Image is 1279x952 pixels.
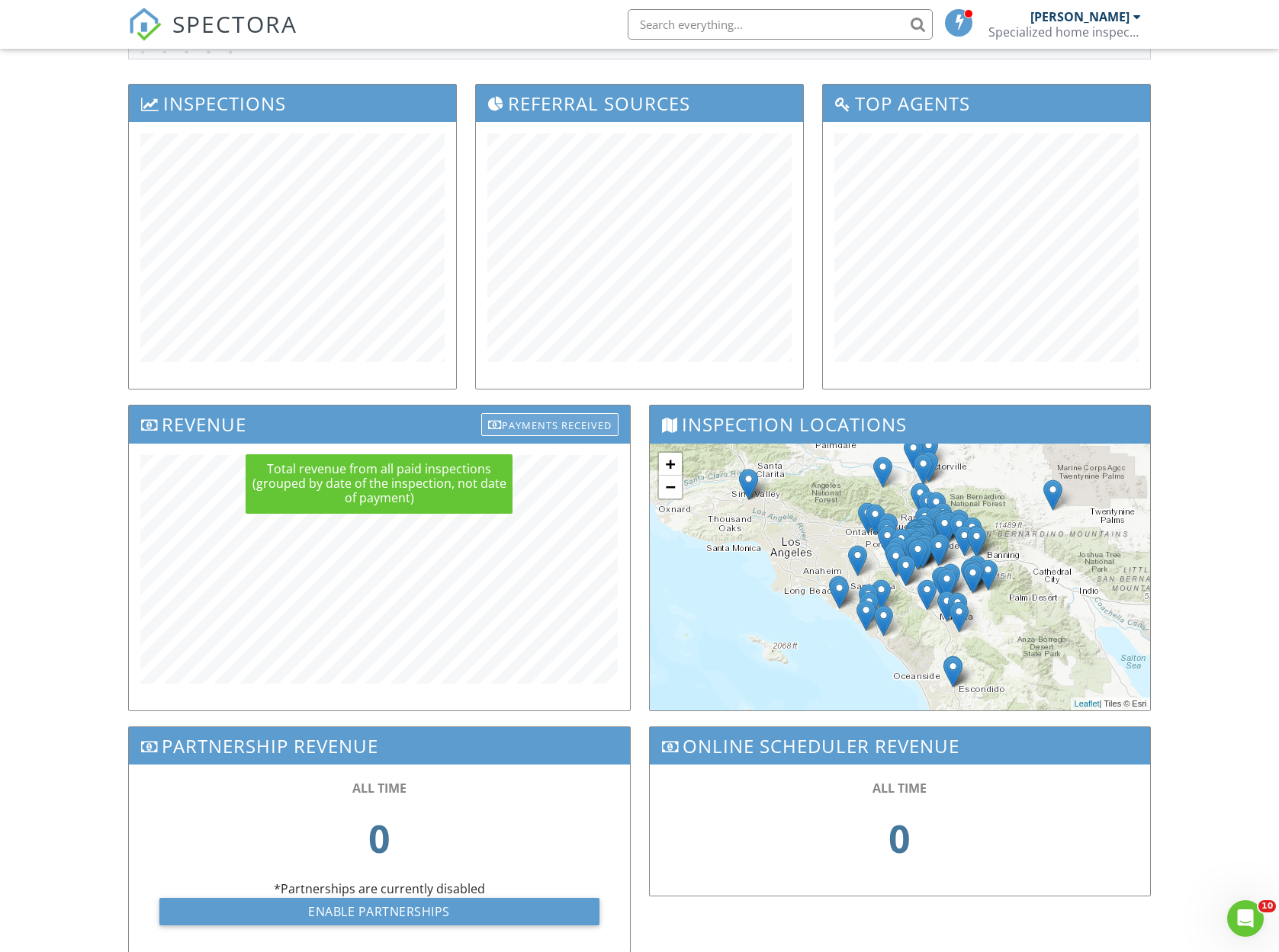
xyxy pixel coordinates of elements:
input: Search everything... [628,9,933,40]
h3: Top Agents [823,85,1150,122]
div: Payments Received [481,413,619,436]
div: Specialized home inspections [988,24,1141,40]
a: Zoom out [659,476,682,498]
h3: Inspection Locations [650,405,1151,443]
div: ALL TIME [159,780,599,797]
a: SPECTORA [128,21,297,53]
h3: Partnership Revenue [129,727,630,764]
h3: Online Scheduler Revenue [650,727,1151,764]
div: [PERSON_NAME] [1030,9,1130,24]
h3: Referral Sources [476,85,803,122]
a: Enable Partnerships [159,898,599,925]
div: 0 [680,797,1120,880]
div: *Partnerships are currently disabled [129,764,630,952]
img: The Best Home Inspection Software - Spectora [128,8,162,41]
a: Zoom in [659,453,682,476]
iframe: Intercom live chat [1227,900,1264,937]
a: Leaflet [1075,699,1100,708]
span: SPECTORA [172,8,297,40]
a: Payments Received [481,409,619,434]
div: | Tiles © Esri [1071,697,1151,710]
div: ALL TIME [680,780,1120,797]
span: 10 [1258,900,1276,912]
div: 0 [159,797,599,880]
h3: Revenue [129,405,630,443]
h3: Inspections [129,85,456,122]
